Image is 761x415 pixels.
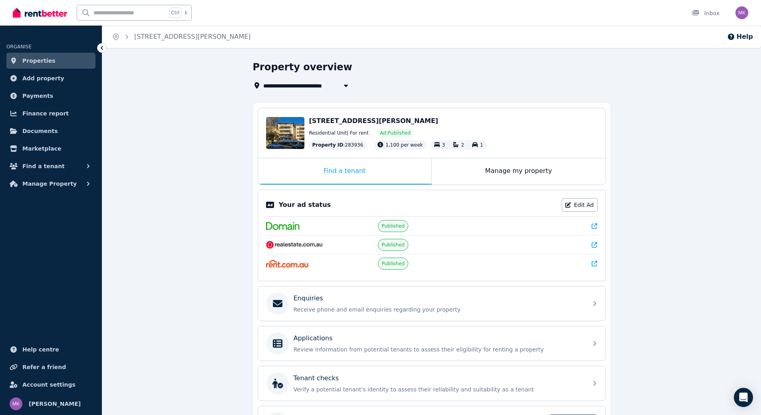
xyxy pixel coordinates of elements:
p: Review information from potential tenants to assess their eligibility for renting a property [294,346,583,353]
a: Documents [6,123,95,139]
span: Refer a friend [22,362,66,372]
span: 1,100 per week [385,142,423,148]
h1: Property overview [253,61,352,73]
div: Manage my property [432,158,606,185]
p: Receive phone and email enquiries regarding your property [294,306,583,314]
a: EnquiriesReceive phone and email enquiries regarding your property [258,286,606,321]
div: Find a tenant [258,158,431,185]
span: Residential Unit | For rent [309,130,369,136]
span: Published [381,223,405,229]
p: Tenant checks [294,373,339,383]
span: Find a tenant [22,161,65,171]
div: Inbox [691,9,719,17]
a: Finance report [6,105,95,121]
button: Help [727,32,753,42]
span: [STREET_ADDRESS][PERSON_NAME] [309,117,438,125]
span: Payments [22,91,53,101]
img: Mahmood Khan [10,397,22,410]
span: Ad: Published [380,130,411,136]
a: Tenant checksVerify a potential tenant's identity to assess their reliability and suitability as ... [258,366,606,401]
span: Help centre [22,345,59,354]
span: 1 [480,142,483,148]
img: Mahmood Khan [735,6,748,19]
div: Open Intercom Messenger [734,388,753,407]
a: ApplicationsReview information from potential tenants to assess their eligibility for renting a p... [258,326,606,361]
span: Property ID [312,142,344,148]
span: Published [381,242,405,248]
img: Rent.com.au [266,260,309,268]
span: Add property [22,73,64,83]
span: Documents [22,126,58,136]
a: Refer a friend [6,359,95,375]
button: Find a tenant [6,158,95,174]
span: Account settings [22,380,76,389]
span: k [185,10,187,16]
span: Ctrl [169,8,181,18]
a: [STREET_ADDRESS][PERSON_NAME] [134,33,251,40]
p: Your ad status [279,200,331,210]
img: RealEstate.com.au [266,241,323,249]
a: Edit Ad [562,198,598,212]
a: Help centre [6,342,95,357]
span: ORGANISE [6,44,32,50]
img: Domain.com.au [266,222,300,230]
button: Manage Property [6,176,95,192]
p: Applications [294,334,333,343]
a: Properties [6,53,95,69]
span: 2 [461,142,464,148]
a: Payments [6,88,95,104]
span: Manage Property [22,179,77,189]
div: : 283936 [309,140,367,150]
span: Properties [22,56,56,66]
a: Account settings [6,377,95,393]
span: Finance report [22,109,69,118]
a: Marketplace [6,141,95,157]
span: Marketplace [22,144,61,153]
a: Add property [6,70,95,86]
img: RentBetter [13,7,67,19]
p: Verify a potential tenant's identity to assess their reliability and suitability as a tenant [294,385,583,393]
nav: Breadcrumb [102,26,260,48]
span: [PERSON_NAME] [29,399,81,409]
p: Enquiries [294,294,323,303]
span: 3 [442,142,445,148]
span: Published [381,260,405,267]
